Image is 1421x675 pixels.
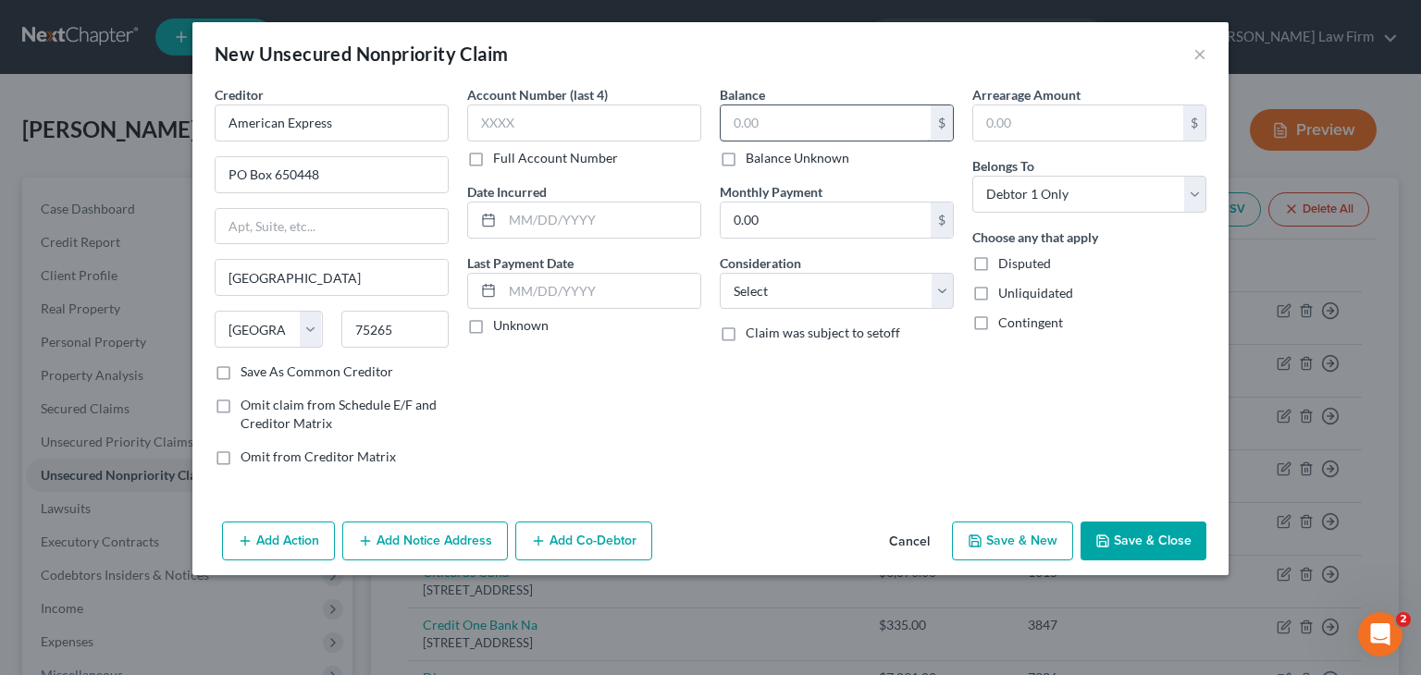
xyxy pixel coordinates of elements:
[493,149,618,167] label: Full Account Number
[952,522,1073,560] button: Save & New
[215,104,449,141] input: Search creditor by name...
[972,158,1034,174] span: Belongs To
[1183,105,1205,141] div: $
[515,522,652,560] button: Add Co-Debtor
[341,311,450,348] input: Enter zip...
[931,105,953,141] div: $
[216,157,448,192] input: Enter address...
[467,104,701,141] input: XXXX
[216,260,448,295] input: Enter city...
[973,105,1183,141] input: 0.00
[1193,43,1206,65] button: ×
[215,41,508,67] div: New Unsecured Nonpriority Claim
[972,227,1098,247] label: Choose any that apply
[502,202,700,238] input: MM/DD/YYYY
[241,362,393,381] label: Save As Common Creditor
[342,522,508,560] button: Add Notice Address
[746,325,900,340] span: Claim was subject to setoff
[502,274,700,309] input: MM/DD/YYYY
[215,87,264,103] span: Creditor
[721,202,931,238] input: 0.00
[467,253,574,273] label: Last Payment Date
[874,523,945,560] button: Cancel
[998,314,1063,330] span: Contingent
[1358,612,1402,657] iframe: Intercom live chat
[998,285,1073,301] span: Unliquidated
[1081,522,1206,560] button: Save & Close
[720,253,801,273] label: Consideration
[972,85,1081,104] label: Arrearage Amount
[1396,612,1411,627] span: 2
[222,522,335,560] button: Add Action
[216,209,448,244] input: Apt, Suite, etc...
[493,316,549,335] label: Unknown
[241,448,396,464] span: Omit from Creditor Matrix
[746,149,849,167] label: Balance Unknown
[721,105,931,141] input: 0.00
[467,182,547,202] label: Date Incurred
[931,202,953,238] div: $
[998,255,1051,271] span: Disputed
[467,85,608,104] label: Account Number (last 4)
[720,182,822,202] label: Monthly Payment
[720,85,765,104] label: Balance
[241,397,437,431] span: Omit claim from Schedule E/F and Creditor Matrix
